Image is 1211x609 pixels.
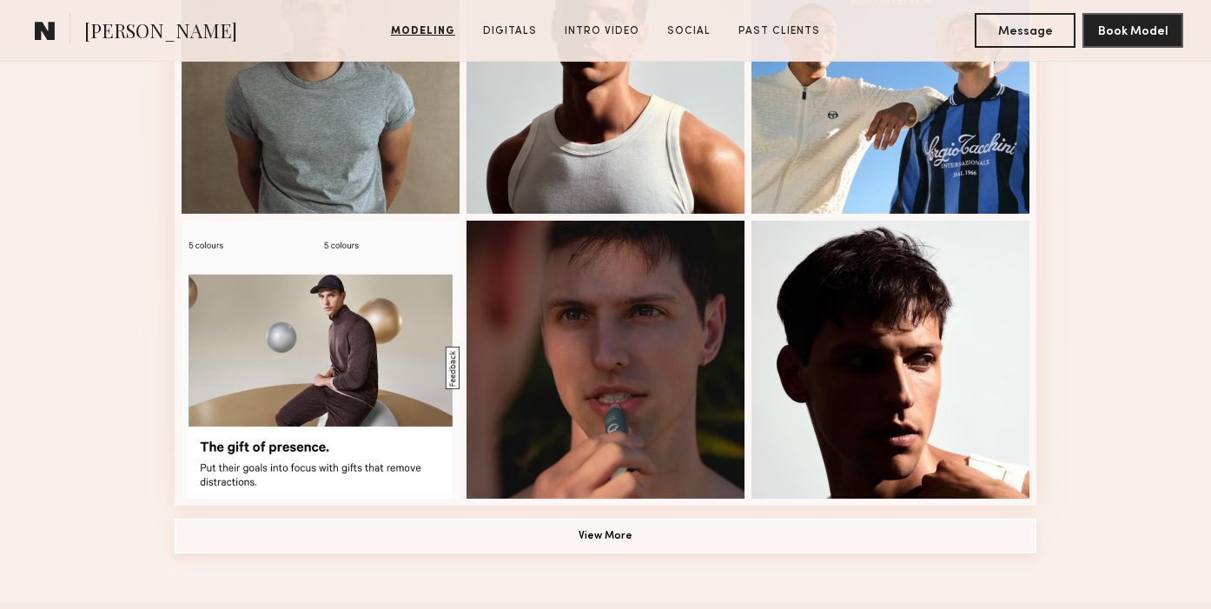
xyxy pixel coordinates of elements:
[660,23,718,39] a: Social
[1082,13,1183,48] button: Book Model
[175,519,1036,553] button: View More
[476,23,544,39] a: Digitals
[1082,23,1183,37] a: Book Model
[558,23,646,39] a: Intro Video
[975,13,1075,48] button: Message
[384,23,462,39] a: Modeling
[84,17,237,48] span: [PERSON_NAME]
[731,23,827,39] a: Past Clients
